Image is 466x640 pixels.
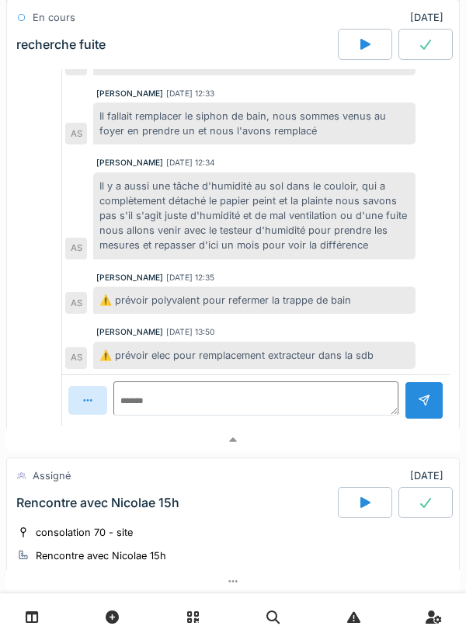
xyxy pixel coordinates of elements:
[65,347,87,369] div: AS
[36,548,166,563] div: Rencontre avec Nicolae 15h
[166,88,214,99] div: [DATE] 12:33
[166,272,214,283] div: [DATE] 12:35
[96,88,163,99] div: [PERSON_NAME]
[96,272,163,283] div: [PERSON_NAME]
[33,10,75,25] div: En cours
[65,292,87,314] div: AS
[36,525,133,540] div: consolation 70 - site
[16,37,106,52] div: recherche fuite
[410,10,450,25] div: [DATE]
[166,157,215,169] div: [DATE] 12:34
[410,468,450,483] div: [DATE]
[65,238,87,259] div: AS
[93,103,416,144] div: Il fallait remplacer le siphon de bain, nous sommes venus au foyer en prendre un et nous l'avons ...
[93,342,416,369] div: ⚠️ prévoir elec pour remplacement extracteur dans la sdb
[16,496,179,510] div: Rencontre avec Nicolae 15h
[96,157,163,169] div: [PERSON_NAME]
[33,468,71,483] div: Assigné
[93,172,416,259] div: Il y a aussi une tâche d'humidité au sol dans le couloir, qui a complètement détaché le papier pe...
[93,287,416,314] div: ⚠️ prévoir polyvalent pour refermer la trappe de bain
[65,123,87,144] div: AS
[166,326,214,338] div: [DATE] 13:50
[96,326,163,338] div: [PERSON_NAME]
